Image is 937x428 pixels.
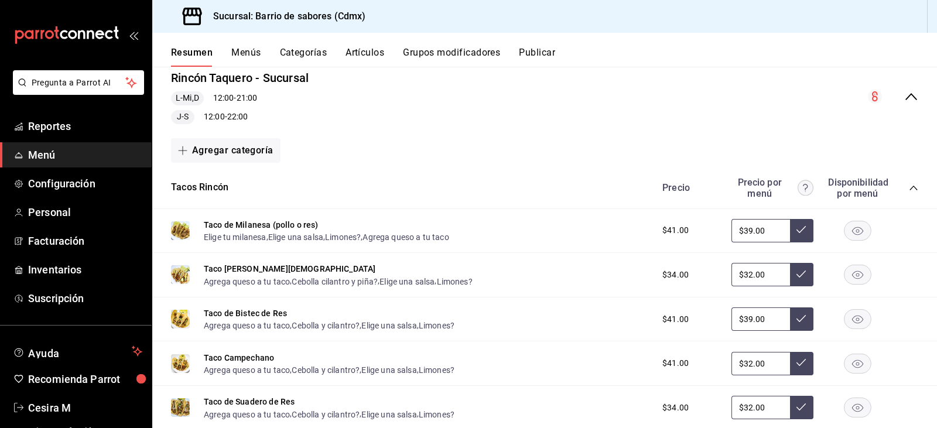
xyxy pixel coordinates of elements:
[662,224,689,237] span: $41.00
[363,231,449,243] button: Agrega queso a tu taco
[171,91,309,105] div: 12:00 - 21:00
[361,320,416,331] button: Elige una salsa
[662,313,689,326] span: $41.00
[204,263,375,275] button: Taco [PERSON_NAME][DEMOGRAPHIC_DATA]
[204,219,319,231] button: Taco de Milanesa (pollo o res)
[731,177,813,199] div: Precio por menú
[437,276,473,287] button: Limones?
[204,408,454,420] div: , , ,
[346,47,384,67] button: Artículos
[171,47,937,67] div: navigation tabs
[28,233,142,249] span: Facturación
[662,357,689,369] span: $41.00
[28,204,142,220] span: Personal
[172,111,193,123] span: J-S
[28,400,142,416] span: Cesira M
[32,77,126,89] span: Pregunta a Parrot AI
[419,409,454,420] button: Limones?
[171,310,190,328] img: Preview
[28,344,127,358] span: Ayuda
[292,409,360,420] button: Cebolla y cilantro?
[361,364,416,376] button: Elige una salsa
[731,396,790,419] input: Sin ajuste
[231,47,261,67] button: Menús
[28,290,142,306] span: Suscripción
[731,352,790,375] input: Sin ajuste
[662,269,689,281] span: $34.00
[292,320,360,331] button: Cebolla y cilantro?
[204,275,473,287] div: , , ,
[8,85,144,97] a: Pregunta a Parrot AI
[519,47,555,67] button: Publicar
[28,118,142,134] span: Reportes
[171,181,228,194] button: Tacos Rincón
[379,276,435,287] button: Elige una salsa
[731,263,790,286] input: Sin ajuste
[13,70,144,95] button: Pregunta a Parrot AI
[171,70,309,87] button: Rincón Taquero - Sucursal
[403,47,500,67] button: Grupos modificadores
[325,231,361,243] button: Limones?
[28,371,142,387] span: Recomienda Parrot
[419,320,454,331] button: Limones?
[204,320,290,331] button: Agrega queso a tu taco
[731,307,790,331] input: Sin ajuste
[204,231,449,243] div: , , ,
[171,138,281,163] button: Agregar categoría
[280,47,327,67] button: Categorías
[28,176,142,191] span: Configuración
[361,409,416,420] button: Elige una salsa
[204,276,290,287] button: Agrega queso a tu taco
[204,364,454,376] div: , , ,
[171,265,190,284] img: Preview
[28,147,142,163] span: Menú
[662,402,689,414] span: $34.00
[28,262,142,278] span: Inventarios
[171,221,190,240] img: Preview
[651,182,726,193] div: Precio
[152,60,937,133] div: collapse-menu-row
[171,354,190,373] img: Preview
[204,364,290,376] button: Agrega queso a tu taco
[204,319,454,331] div: , , ,
[204,396,295,408] button: Taco de Suadero de Res
[292,276,378,287] button: Cebolla cilantro y piña?
[204,307,287,319] button: Taco de Bistec de Res
[204,352,274,364] button: Taco Campechano
[171,92,204,104] span: L-Mi,D
[171,110,309,124] div: 12:00 - 22:00
[204,9,365,23] h3: Sucursal: Barrio de sabores (Cdmx)
[828,177,887,199] div: Disponibilidad por menú
[129,30,138,40] button: open_drawer_menu
[171,398,190,417] img: Preview
[419,364,454,376] button: Limones?
[268,231,323,243] button: Elige una salsa
[292,364,360,376] button: Cebolla y cilantro?
[909,183,918,193] button: collapse-category-row
[204,231,266,243] button: Elige tu milanesa
[731,219,790,242] input: Sin ajuste
[171,47,213,67] button: Resumen
[204,409,290,420] button: Agrega queso a tu taco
